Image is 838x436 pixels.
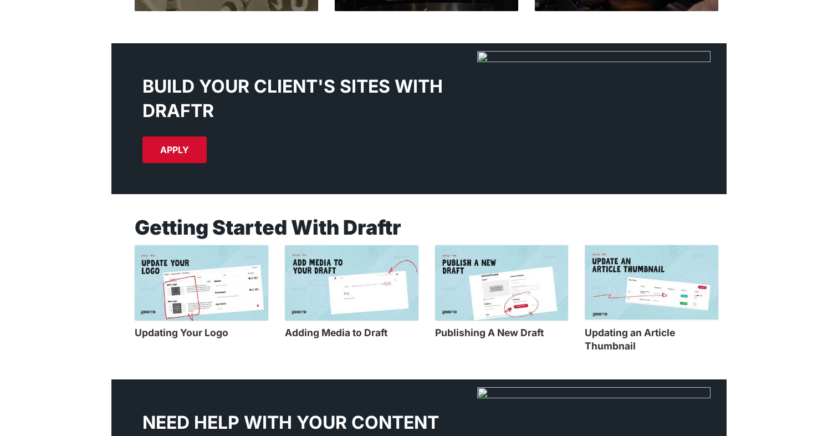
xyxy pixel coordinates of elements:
[135,323,268,340] a: Updating Your Logo
[142,74,446,124] h2: Build Your Client's Sites With Draftr
[477,51,711,182] img: draftr-partner-program.jpg
[285,323,418,340] a: Adding Media to Draft
[135,217,727,237] div: Getting Started With Draftr
[435,323,569,340] a: Publishing A New Draft
[585,323,718,353] a: Updating an Article Thumbnail
[142,136,207,163] a: APPLY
